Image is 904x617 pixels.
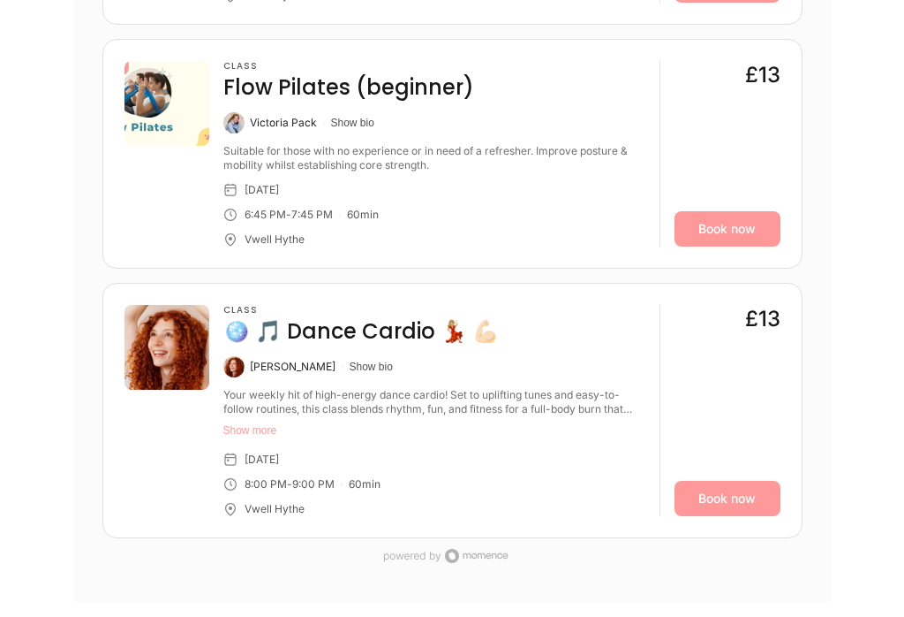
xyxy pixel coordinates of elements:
[674,481,780,516] a: Book now
[245,183,279,197] div: [DATE]
[674,211,780,247] a: Book now
[250,116,317,130] div: Victoria Pack
[223,317,499,346] h4: 🪩 🎵 Dance Cardio 💃🏼 💪🏻
[245,453,279,467] div: [DATE]
[223,112,245,133] img: Victoria Pack
[223,388,645,416] div: Your weekly hit of high-energy dance cardio! Set to uplifting tunes and easy-to-follow routines, ...
[286,208,291,222] div: -
[245,232,305,247] div: Vwell Hythe
[124,61,209,146] img: aa553f9f-2931-4451-b727-72da8bd8ddcb.png
[245,208,286,222] div: 6:45 PM
[331,116,374,130] button: Show bio
[245,502,305,516] div: Vwell Hythe
[124,305,209,390] img: 157770-picture.jpg
[291,208,333,222] div: 7:45 PM
[350,360,393,374] button: Show bio
[223,144,645,172] div: Suitable for those with no experience or in need of a refresher. Improve posture & mobility whils...
[223,423,645,438] button: Show more
[223,305,499,316] h3: Class
[292,477,335,491] div: 9:00 PM
[745,61,780,89] div: £13
[745,305,780,333] div: £13
[287,477,292,491] div: -
[223,356,245,377] img: Caitlin McCarthy
[223,73,474,102] h4: Flow Pilates (beginner)
[347,208,379,222] div: 60 min
[349,477,380,491] div: 60 min
[223,61,474,72] h3: Class
[245,477,287,491] div: 8:00 PM
[250,360,335,374] div: [PERSON_NAME]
